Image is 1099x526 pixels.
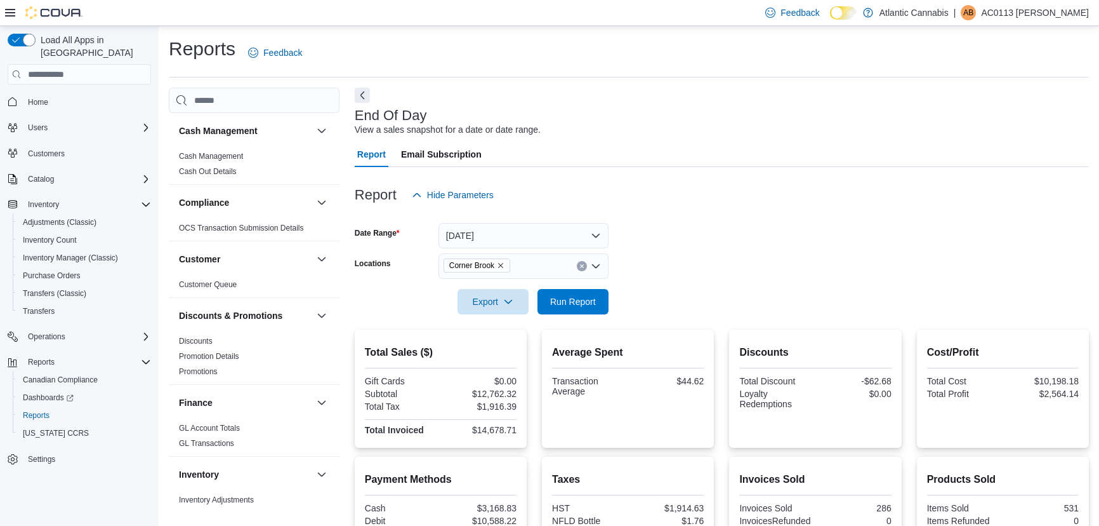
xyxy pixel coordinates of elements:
[739,345,891,360] h2: Discounts
[23,95,53,110] a: Home
[443,503,517,513] div: $3,168.83
[179,166,237,177] span: Cash Out Details
[818,389,892,399] div: $0.00
[23,452,60,467] a: Settings
[1005,503,1079,513] div: 531
[355,187,397,203] h3: Report
[355,123,541,137] div: View a sales snapshot for a date or date range.
[3,353,156,371] button: Reports
[179,396,312,409] button: Finance
[179,280,237,289] a: Customer Queue
[36,34,151,59] span: Load All Apps in [GEOGRAPHIC_DATA]
[179,496,254,504] a: Inventory Adjustments
[739,376,813,386] div: Total Discount
[739,503,813,513] div: Invoices Sold
[631,516,704,526] div: $1.76
[961,5,976,20] div: AC0113 Baker Jory
[179,151,243,161] span: Cash Management
[179,253,312,266] button: Customer
[739,389,813,409] div: Loyalty Redemptions
[179,396,213,409] h3: Finance
[23,120,53,135] button: Users
[179,468,219,481] h3: Inventory
[23,354,151,370] span: Reports
[179,438,234,448] span: GL Transactions
[18,286,151,301] span: Transfers (Classic)
[179,167,237,176] a: Cash Out Details
[13,407,156,424] button: Reports
[23,235,77,245] span: Inventory Count
[8,87,151,501] nav: Complex example
[13,249,156,267] button: Inventory Manager (Classic)
[169,421,339,456] div: Finance
[780,6,819,19] span: Feedback
[927,503,1001,513] div: Items Sold
[457,289,529,314] button: Export
[179,196,229,209] h3: Compliance
[927,389,1001,399] div: Total Profit
[1005,389,1079,399] div: $2,564.14
[927,472,1079,487] h2: Products Sold
[981,5,1089,20] p: AC0113 [PERSON_NAME]
[18,233,151,248] span: Inventory Count
[23,197,151,212] span: Inventory
[550,295,596,308] span: Run Report
[179,152,243,161] a: Cash Management
[23,217,96,227] span: Adjustments (Classic)
[23,306,55,316] span: Transfers
[739,516,813,526] div: InvoicesRefunded
[438,223,609,248] button: [DATE]
[179,309,312,322] button: Discounts & Promotions
[23,253,118,263] span: Inventory Manager (Classic)
[169,277,339,297] div: Customer
[169,36,235,62] h1: Reports
[13,213,156,231] button: Adjustments (Classic)
[3,328,156,346] button: Operations
[591,261,601,271] button: Open list of options
[18,372,151,388] span: Canadian Compliance
[537,289,609,314] button: Run Report
[18,426,151,441] span: Washington CCRS
[28,123,48,133] span: Users
[28,97,48,107] span: Home
[23,410,49,421] span: Reports
[18,233,82,248] a: Inventory Count
[465,289,521,314] span: Export
[18,390,151,405] span: Dashboards
[365,401,438,412] div: Total Tax
[28,174,54,184] span: Catalog
[179,196,312,209] button: Compliance
[355,228,400,238] label: Date Range
[818,516,892,526] div: 0
[443,389,517,399] div: $12,762.32
[23,451,151,467] span: Settings
[314,195,329,210] button: Compliance
[23,93,151,109] span: Home
[179,495,254,505] span: Inventory Adjustments
[179,367,218,377] span: Promotions
[18,215,151,230] span: Adjustments (Classic)
[28,149,65,159] span: Customers
[739,472,891,487] h2: Invoices Sold
[263,46,302,59] span: Feedback
[18,286,91,301] a: Transfers (Classic)
[427,189,494,201] span: Hide Parameters
[23,329,70,344] button: Operations
[314,252,329,267] button: Customer
[23,271,81,281] span: Purchase Orders
[25,6,82,19] img: Cova
[314,123,329,138] button: Cash Management
[3,119,156,137] button: Users
[357,142,386,167] span: Report
[23,329,151,344] span: Operations
[927,345,1079,360] h2: Cost/Profit
[927,376,1001,386] div: Total Cost
[243,40,307,65] a: Feedback
[28,454,55,464] span: Settings
[365,389,438,399] div: Subtotal
[3,92,156,111] button: Home
[355,108,427,123] h3: End Of Day
[179,309,282,322] h3: Discounts & Promotions
[443,401,517,412] div: $1,916.39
